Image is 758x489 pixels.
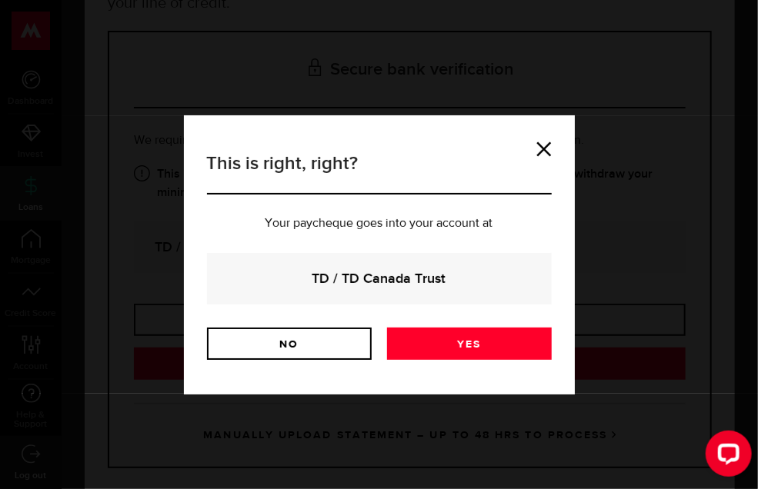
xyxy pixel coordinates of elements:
[207,218,552,230] p: Your paycheque goes into your account at
[228,268,531,289] strong: TD / TD Canada Trust
[207,328,372,360] a: No
[693,424,758,489] iframe: LiveChat chat widget
[387,328,552,360] a: Yes
[207,150,552,195] h3: This is right, right?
